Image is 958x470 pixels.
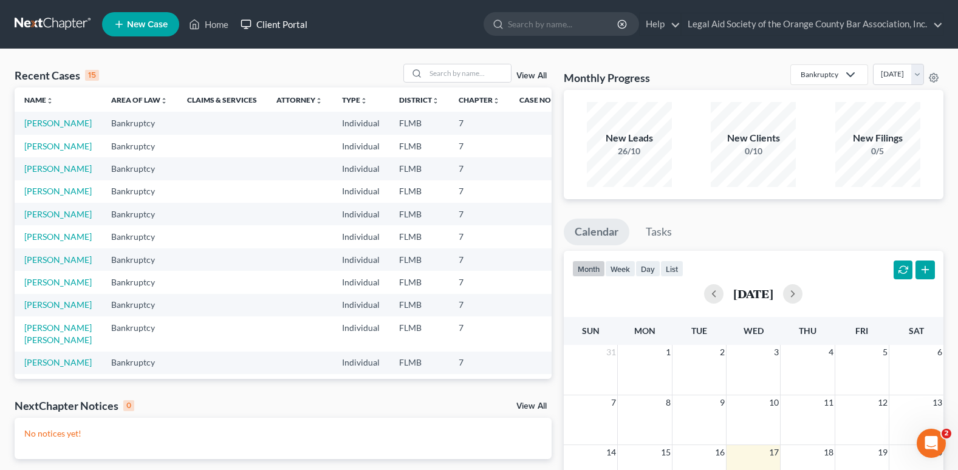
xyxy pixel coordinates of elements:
div: 26/10 [587,145,672,157]
td: 7 [449,135,510,157]
button: list [660,261,683,277]
td: 7 [449,248,510,271]
td: FLMB [389,135,449,157]
a: View All [516,72,547,80]
td: Bankruptcy [101,248,177,271]
span: 3 [773,345,780,359]
td: Bankruptcy [101,225,177,248]
td: FLMB [389,294,449,316]
span: 31 [605,345,617,359]
th: Claims & Services [177,87,267,112]
td: 7 [449,157,510,180]
button: day [635,261,660,277]
iframe: Intercom live chat [917,429,946,458]
td: Individual [332,157,389,180]
i: unfold_more [551,97,558,104]
a: Typeunfold_more [342,95,368,104]
div: 0/10 [711,145,796,157]
td: Individual [332,374,389,397]
span: New Case [127,20,168,29]
a: Chapterunfold_more [459,95,500,104]
td: Bankruptcy [101,352,177,374]
span: 16 [714,445,726,460]
span: Sun [582,325,600,336]
a: [PERSON_NAME] [24,186,92,196]
td: 7 [449,180,510,203]
a: Attorneyunfold_more [276,95,323,104]
span: 11 [823,395,835,410]
span: 8 [665,395,672,410]
i: unfold_more [315,97,323,104]
span: Thu [799,325,816,336]
td: FLMB [389,112,449,134]
td: FLMB [389,180,449,203]
a: Legal Aid Society of the Orange County Bar Association, Inc. [682,13,943,35]
span: 9 [719,395,726,410]
span: Sat [909,325,924,336]
span: Wed [744,325,764,336]
td: FLMB [389,157,449,180]
a: [PERSON_NAME] [24,118,92,128]
td: 7 [449,352,510,374]
i: unfold_more [46,97,53,104]
a: Districtunfold_more [399,95,439,104]
a: Tasks [635,219,683,245]
input: Search by name... [426,64,511,82]
td: 7 [449,271,510,293]
td: Individual [332,248,389,271]
td: Bankruptcy [101,203,177,225]
td: FLMB [389,352,449,374]
span: 7 [610,395,617,410]
button: week [605,261,635,277]
td: Bankruptcy [101,157,177,180]
h2: [DATE] [733,287,773,300]
td: Individual [332,271,389,293]
td: Bankruptcy [101,271,177,293]
i: unfold_more [360,97,368,104]
span: 12 [877,395,889,410]
td: Individual [332,316,389,351]
a: View All [516,402,547,410]
a: Nameunfold_more [24,95,53,104]
a: Calendar [564,219,629,245]
div: New Clients [711,131,796,145]
div: 0/5 [835,145,920,157]
input: Search by name... [508,13,619,35]
span: 6 [936,345,943,359]
td: 7 [449,374,510,397]
i: unfold_more [493,97,500,104]
span: Fri [855,325,868,336]
a: [PERSON_NAME] [24,141,92,151]
td: Bankruptcy [101,112,177,134]
span: 5 [881,345,889,359]
div: New Filings [835,131,920,145]
td: FLMB [389,316,449,351]
a: Case Nounfold_more [519,95,558,104]
a: Help [640,13,680,35]
td: 7 [449,203,510,225]
span: Tue [691,325,707,336]
td: Bankruptcy [101,294,177,316]
i: unfold_more [160,97,168,104]
td: Bankruptcy [101,180,177,203]
a: [PERSON_NAME] [24,254,92,265]
span: 4 [827,345,835,359]
td: Individual [332,203,389,225]
a: [PERSON_NAME] [24,163,92,174]
td: FLMB [389,374,449,397]
span: Mon [634,325,655,336]
td: Individual [332,112,389,134]
span: 14 [605,445,617,460]
td: FLMB [389,271,449,293]
p: No notices yet! [24,427,542,440]
a: [PERSON_NAME] [24,209,92,219]
span: 19 [877,445,889,460]
span: 2 [719,345,726,359]
div: New Leads [587,131,672,145]
div: Recent Cases [15,68,99,83]
td: Individual [332,294,389,316]
div: Bankruptcy [801,69,838,80]
h3: Monthly Progress [564,70,650,85]
td: FLMB [389,248,449,271]
a: Area of Lawunfold_more [111,95,168,104]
